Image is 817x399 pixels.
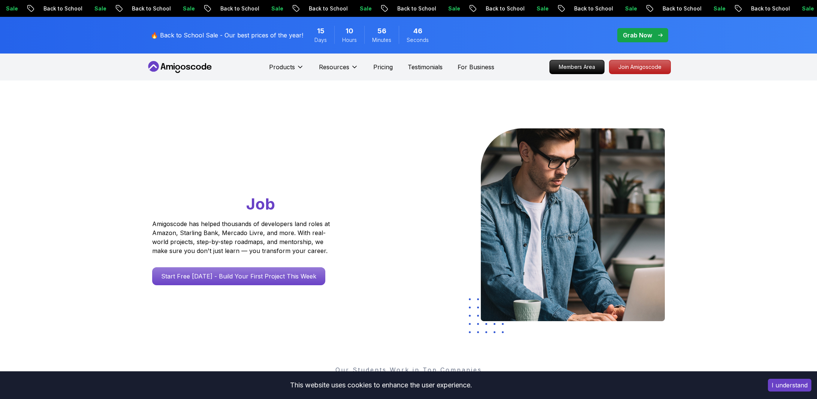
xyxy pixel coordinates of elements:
span: Hours [342,36,357,44]
p: Amigoscode has helped thousands of developers land roles at Amazon, Starling Bank, Mercado Livre,... [152,219,332,255]
p: Sale [617,5,641,12]
p: Our Students Work in Top Companies [152,365,665,374]
p: Back to School [124,5,175,12]
span: 10 Hours [346,26,353,36]
p: Back to School [743,5,794,12]
p: Back to School [477,5,528,12]
span: Seconds [407,36,429,44]
span: 15 Days [317,26,325,36]
p: Back to School [389,5,440,12]
a: For Business [458,63,494,71]
a: Members Area [549,60,605,74]
p: Products [269,63,295,71]
a: Start Free [DATE] - Build Your First Project This Week [152,267,325,285]
img: hero [481,128,665,321]
button: Accept cookies [768,379,811,392]
span: Minutes [372,36,391,44]
a: Join Amigoscode [609,60,671,74]
p: Sale [705,5,729,12]
p: Back to School [35,5,86,12]
p: Back to School [566,5,617,12]
p: Sale [263,5,287,12]
p: Sale [352,5,376,12]
p: Back to School [212,5,263,12]
p: Sale [86,5,110,12]
p: Back to School [301,5,352,12]
span: Job [246,194,275,213]
p: 🔥 Back to School Sale - Our best prices of the year! [151,31,303,40]
p: Members Area [550,60,604,74]
a: Pricing [373,63,393,71]
div: This website uses cookies to enhance the user experience. [6,377,757,393]
span: 46 Seconds [413,26,422,36]
button: Resources [319,63,358,77]
h1: Go From Learning to Hired: Master Java, Spring Boot & Cloud Skills That Get You the [152,128,359,215]
p: Sale [440,5,464,12]
p: Resources [319,63,349,71]
a: Testimonials [408,63,443,71]
span: 56 Minutes [377,26,386,36]
p: Back to School [654,5,705,12]
p: Join Amigoscode [609,60,670,74]
button: Products [269,63,304,77]
p: Sale [175,5,199,12]
p: Sale [528,5,552,12]
span: Days [314,36,327,44]
p: Grab Now [623,31,652,40]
